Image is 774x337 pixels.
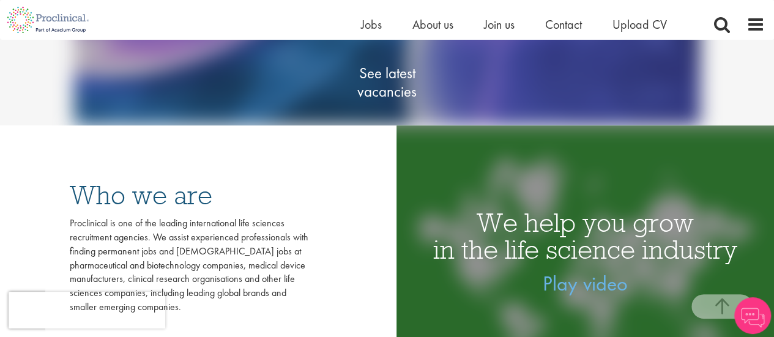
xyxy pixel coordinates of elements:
a: See latestvacancies [326,15,448,150]
a: Contact [545,17,582,32]
a: Upload CV [612,17,667,32]
a: Jobs [361,17,382,32]
h3: Who we are [70,182,308,209]
a: Join us [484,17,515,32]
img: Chatbot [734,297,771,334]
a: About us [412,17,453,32]
span: See latest vacancies [326,64,448,101]
div: Proclinical is one of the leading international life sciences recruitment agencies. We assist exp... [70,217,308,314]
a: Play video [543,270,627,297]
iframe: reCAPTCHA [9,292,165,328]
